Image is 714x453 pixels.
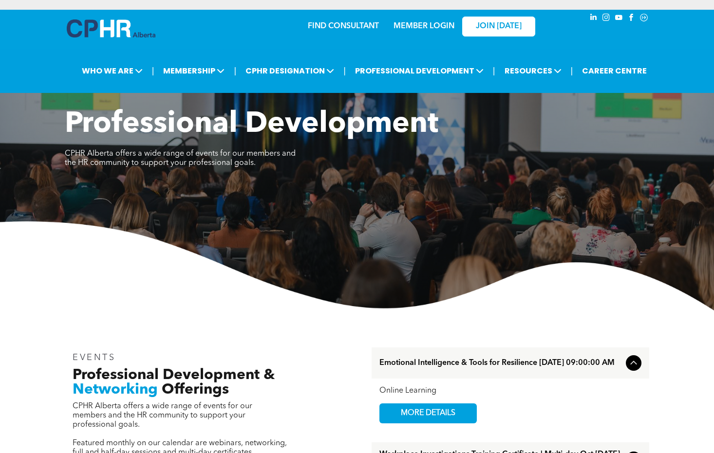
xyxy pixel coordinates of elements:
a: instagram [601,12,611,25]
span: WHO WE ARE [79,62,146,80]
img: A blue and white logo for cp alberta [67,19,155,37]
a: linkedin [588,12,599,25]
a: facebook [626,12,637,25]
span: CPHR DESIGNATION [243,62,337,80]
span: JOIN [DATE] [476,22,522,31]
span: Emotional Intelligence & Tools for Resilience [DATE] 09:00:00 AM [379,359,622,368]
a: MEMBER LOGIN [394,22,454,30]
li: | [152,61,154,81]
span: Networking [73,382,158,397]
a: youtube [613,12,624,25]
span: Offerings [162,382,229,397]
li: | [493,61,495,81]
span: CPHR Alberta offers a wide range of events for our members and the HR community to support your p... [65,150,296,167]
span: Professional Development & [73,368,275,382]
a: JOIN [DATE] [462,17,535,36]
a: MORE DETAILS [379,403,477,423]
li: | [571,61,573,81]
li: | [234,61,236,81]
span: PROFESSIONAL DEVELOPMENT [352,62,487,80]
span: EVENTS [73,353,116,362]
div: Online Learning [379,386,641,396]
li: | [343,61,346,81]
span: Professional Development [65,110,438,139]
span: MEMBERSHIP [160,62,227,80]
span: RESOURCES [502,62,564,80]
span: MORE DETAILS [390,404,467,423]
a: CAREER CENTRE [579,62,650,80]
span: CPHR Alberta offers a wide range of events for our members and the HR community to support your p... [73,402,252,429]
a: FIND CONSULTANT [308,22,379,30]
a: Social network [639,12,649,25]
